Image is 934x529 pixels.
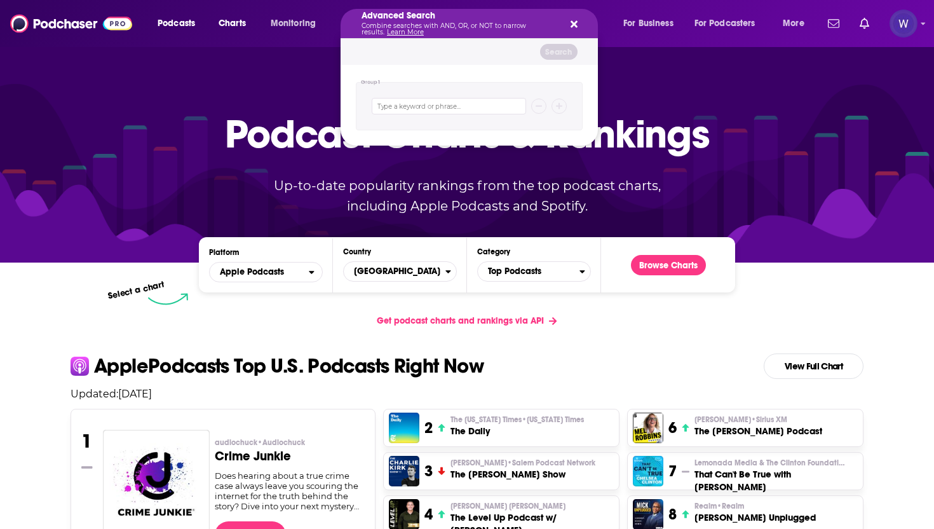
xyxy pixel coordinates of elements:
[694,458,858,468] p: Lemonada Media & The Clinton Foundation • Lemonada Media
[353,9,610,38] div: Search podcasts, credits, & more...
[478,261,579,282] span: Top Podcasts
[450,501,565,511] span: [PERSON_NAME] [PERSON_NAME]
[623,15,673,32] span: For Business
[362,23,557,36] p: Combine searches with AND, OR, or NOT to narrow results.
[450,415,584,437] a: The [US_STATE] Times•[US_STATE] TimesThe Daily
[271,15,316,32] span: Monitoring
[855,13,874,34] a: Show notifications dropdown
[694,425,822,437] h3: The [PERSON_NAME] Podcast
[614,13,689,34] button: open menu
[71,357,89,375] img: apple Icon
[764,354,863,379] a: View Full Chart
[694,501,744,511] span: Realm
[389,456,419,486] img: The Charlie Kirk Show
[387,28,424,36] a: Learn More
[344,261,445,282] span: [GEOGRAPHIC_DATA]
[823,13,844,34] a: Show notifications dropdown
[751,415,787,424] span: • Sirius XM
[694,415,787,425] span: [PERSON_NAME]
[210,13,254,34] a: Charts
[215,450,365,463] h3: Crime Junkie
[215,437,365,448] p: audiochuck • Audiochuck
[450,458,595,468] p: Charlie Kirk • Salem Podcast Network
[450,468,595,481] h3: The [PERSON_NAME] Show
[262,13,332,34] button: open menu
[257,438,305,447] span: • Audiochuck
[450,415,584,425] span: The [US_STATE] Times
[717,502,744,511] span: • Realm
[507,458,595,467] span: • Salem Podcast Network
[149,13,212,34] button: open menu
[694,15,755,32] span: For Podcasters
[361,79,381,85] h4: Group 1
[424,462,433,481] h3: 3
[94,356,484,376] p: Apple Podcasts Top U.S. Podcasts Right Now
[890,10,917,38] button: Show profile menu
[668,418,677,437] h3: 6
[450,458,595,468] span: [PERSON_NAME]
[631,255,706,275] button: Browse Charts
[450,501,614,511] p: Paul Alex Espinoza
[367,305,567,336] a: Get podcast charts and rankings via API
[107,279,165,301] p: Select a chart
[477,261,591,282] button: Categories
[450,425,584,437] h3: The Daily
[209,262,323,282] button: open menu
[424,418,433,437] h3: 2
[215,437,305,448] span: audiochuck
[389,413,419,443] img: The Daily
[668,505,677,524] h3: 8
[248,175,686,216] p: Up-to-date popularity rankings from the top podcast charts, including Apple Podcasts and Spotify.
[158,15,195,32] span: Podcasts
[540,44,578,60] button: Search
[215,471,365,511] div: Does hearing about a true crime case always leave you scouring the internet for the truth behind ...
[219,15,246,32] span: Charts
[694,415,822,437] a: [PERSON_NAME]•Sirius XMThe [PERSON_NAME] Podcast
[774,13,820,34] button: open menu
[377,315,544,326] span: Get podcast charts and rankings via API
[686,13,774,34] button: open menu
[362,11,557,20] h5: Advanced Search
[343,261,457,282] button: Countries
[694,511,816,524] h3: [PERSON_NAME] Unplugged
[10,11,132,36] img: Podchaser - Follow, Share and Rate Podcasts
[81,430,92,453] h3: 1
[522,415,584,424] span: • [US_STATE] Times
[215,437,365,471] a: audiochuck•AudiochuckCrime Junkie
[450,415,584,425] p: The New York Times • New York Times
[694,458,847,468] span: Lemonada Media & The Clinton Foundation
[633,413,663,443] img: The Mel Robbins Podcast
[694,458,858,493] a: Lemonada Media & The Clinton FoundationThat Can't Be True with [PERSON_NAME]
[668,462,677,481] h3: 7
[694,501,816,511] p: Realm • Realm
[890,10,917,38] img: User Profile
[225,92,710,175] p: Podcast Charts & Rankings
[148,293,188,305] img: select arrow
[890,10,917,38] span: Logged in as realitymarble
[633,456,663,486] img: That Can't Be True with Chelsea Clinton
[209,262,323,282] h2: Platforms
[372,98,526,114] input: Type a keyword or phrase...
[694,468,858,493] h3: That Can't Be True with [PERSON_NAME]
[783,15,804,32] span: More
[60,388,874,400] p: Updated: [DATE]
[694,501,816,524] a: Realm•Realm[PERSON_NAME] Unplugged
[424,505,433,524] h3: 4
[694,415,822,425] p: Mel Robbins • Sirius XM
[220,268,284,277] span: Apple Podcasts
[450,458,595,481] a: [PERSON_NAME]•Salem Podcast NetworkThe [PERSON_NAME] Show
